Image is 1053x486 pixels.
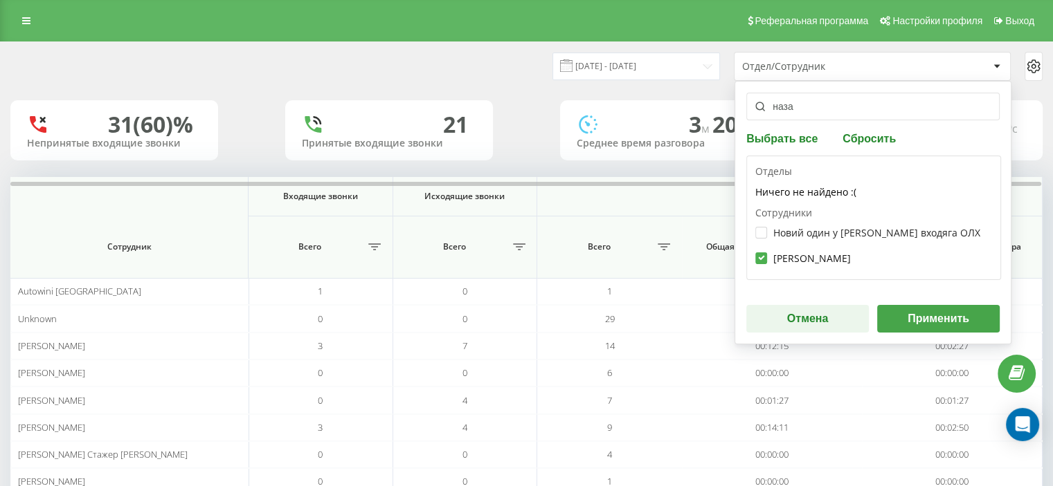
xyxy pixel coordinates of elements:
[18,421,85,433] span: [PERSON_NAME]
[462,312,467,325] span: 0
[262,191,379,202] span: Входящие звонки
[682,333,863,359] td: 00:12:15
[1006,408,1039,441] div: Open Intercom Messenger
[318,339,323,352] span: 3
[1005,15,1034,26] span: Выход
[862,386,1043,413] td: 00:01:27
[544,241,654,252] span: Всего
[462,285,467,297] span: 0
[569,191,1011,202] span: Все звонки
[108,111,193,138] div: 31 (60)%
[18,448,188,460] span: [PERSON_NAME] Стажер [PERSON_NAME]
[746,93,1000,120] input: Поиск
[607,394,612,406] span: 7
[682,359,863,386] td: 00:00:00
[406,191,523,202] span: Исходящие звонки
[604,312,614,325] span: 29
[892,15,982,26] span: Настройки профиля
[755,15,868,26] span: Реферальная программа
[701,121,712,136] span: м
[318,421,323,433] span: 3
[443,111,468,138] div: 21
[18,339,85,352] span: [PERSON_NAME]
[318,285,323,297] span: 1
[18,366,85,379] span: [PERSON_NAME]
[838,131,900,144] button: Сбросить
[318,448,323,460] span: 0
[712,109,743,139] span: 20
[682,386,863,413] td: 00:01:27
[682,278,863,305] td: 00:00:02
[746,131,822,144] button: Выбрать все
[1012,121,1018,136] span: c
[318,394,323,406] span: 0
[18,312,57,325] span: Unknown
[862,414,1043,441] td: 00:02:50
[462,448,467,460] span: 0
[577,138,751,149] div: Среднее время разговора
[462,421,467,433] span: 4
[462,339,467,352] span: 7
[755,227,980,239] label: Новий один у [PERSON_NAME] входяга ОЛХ
[318,366,323,379] span: 0
[604,339,614,352] span: 14
[255,241,364,252] span: Всего
[742,61,908,73] div: Отдел/Сотрудник
[18,285,141,297] span: Autowini [GEOGRAPHIC_DATA]
[607,366,612,379] span: 6
[755,252,851,264] label: [PERSON_NAME]
[877,305,1000,333] button: Применить
[28,241,230,252] span: Сотрудник
[697,241,847,252] span: Общая длительность разговора
[18,394,85,406] span: [PERSON_NAME]
[682,305,863,332] td: 00:00:00
[607,448,612,460] span: 4
[607,421,612,433] span: 9
[862,333,1043,359] td: 00:02:27
[400,241,509,252] span: Всего
[302,138,476,149] div: Принятые входящие звонки
[746,305,869,333] button: Отмена
[755,165,992,206] div: Отделы
[462,366,467,379] span: 0
[27,138,201,149] div: Непринятые входящие звонки
[607,285,612,297] span: 1
[318,312,323,325] span: 0
[462,394,467,406] span: 4
[862,441,1043,468] td: 00:00:00
[755,178,992,206] div: Ничего не найдено :(
[682,414,863,441] td: 00:14:11
[862,359,1043,386] td: 00:00:00
[682,441,863,468] td: 00:00:00
[689,109,712,139] span: 3
[755,206,992,271] div: Сотрудники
